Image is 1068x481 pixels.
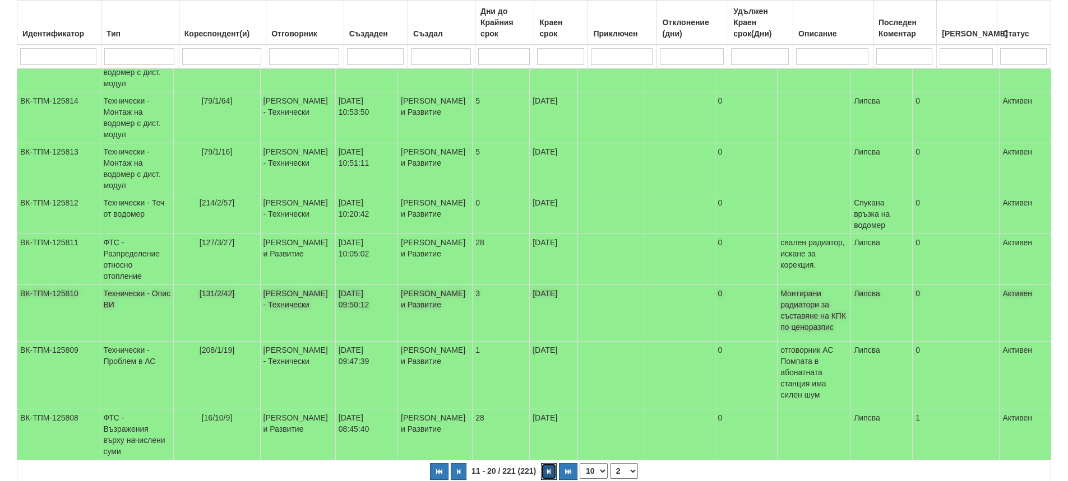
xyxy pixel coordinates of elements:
button: Предишна страница [451,463,466,480]
td: [DATE] [530,194,578,234]
td: ВК-ТПМ-125814 [17,92,100,143]
td: 0 [715,409,778,460]
span: Липсва [854,238,880,247]
td: 1 [913,409,1000,460]
td: Технически - Проблем в АС [100,342,174,409]
span: [16/10/9] [202,413,233,422]
p: свален радиатор, искане за корекция. [780,237,848,270]
td: ВК-ТПМ-125809 [17,342,100,409]
td: 0 [715,194,778,234]
div: Краен срок [537,15,585,41]
td: Активен [1000,342,1051,409]
div: Отклонение (дни) [660,15,725,41]
button: Следваща страница [541,463,557,480]
td: ВК-ТПМ-125810 [17,285,100,342]
td: [DATE] 10:20:42 [335,194,397,234]
td: 0 [913,92,1000,143]
select: Страница номер [610,463,638,479]
td: [PERSON_NAME] и Развитие [398,143,473,194]
th: Удължен Краен срок(Дни): No sort applied, activate to apply an ascending sort [728,1,793,45]
td: [PERSON_NAME] и Развитие [398,194,473,234]
td: [DATE] [530,143,578,194]
td: 0 [913,342,1000,409]
th: Краен срок: No sort applied, activate to apply an ascending sort [534,1,588,45]
div: Създаден [347,26,405,41]
td: [PERSON_NAME] и Развитие [260,234,335,285]
th: Брой Файлове: No sort applied, activate to apply an ascending sort [937,1,997,45]
td: [DATE] 09:47:39 [335,342,397,409]
th: Описание: No sort applied, activate to apply an ascending sort [793,1,873,45]
td: Активен [1000,143,1051,194]
span: [79/1/16] [202,147,233,156]
p: Монтирани радиатори за съставяне на КПК по ценоразпис [780,288,848,333]
td: [PERSON_NAME] - Технически [260,285,335,342]
td: 0 [715,143,778,194]
th: Последен Коментар: No sort applied, activate to apply an ascending sort [873,1,937,45]
th: Идентификатор: No sort applied, activate to apply an ascending sort [17,1,101,45]
td: [PERSON_NAME] и Развитие [398,409,473,460]
td: Активен [1000,285,1051,342]
td: Технически - Монтаж на водомер с дист. модул [100,92,174,143]
div: Тип [104,26,176,41]
td: [DATE] [530,234,578,285]
td: [PERSON_NAME] и Развитие [398,234,473,285]
th: Дни до Крайния срок: No sort applied, activate to apply an ascending sort [475,1,534,45]
div: Отговорник [269,26,340,41]
td: [PERSON_NAME] - Технически [260,342,335,409]
span: [127/3/27] [200,238,234,247]
td: 0 [715,285,778,342]
td: Технически - Опис ВИ [100,285,174,342]
td: Активен [1000,92,1051,143]
span: 28 [475,413,484,422]
td: [DATE] 09:50:12 [335,285,397,342]
td: Активен [1000,409,1051,460]
select: Брой редове на страница [580,463,608,479]
div: Идентификатор [20,26,98,41]
td: [PERSON_NAME] - Технически [260,92,335,143]
td: 0 [913,285,1000,342]
td: ВК-ТПМ-125811 [17,234,100,285]
th: Отклонение (дни): No sort applied, activate to apply an ascending sort [657,1,728,45]
span: 5 [475,147,480,156]
th: Кореспондент(и): No sort applied, activate to apply an ascending sort [179,1,266,45]
td: [DATE] 08:45:40 [335,409,397,460]
td: ФТС - Възражения върху начислени суми [100,409,174,460]
td: [PERSON_NAME] и Развитие [398,342,473,409]
div: [PERSON_NAME] [940,26,994,41]
th: Създаден: No sort applied, activate to apply an ascending sort [344,1,408,45]
td: [DATE] [530,342,578,409]
td: 0 [715,92,778,143]
span: Липсва [854,289,880,298]
span: 1 [475,345,480,354]
td: 0 [913,194,1000,234]
th: Тип: No sort applied, activate to apply an ascending sort [101,1,179,45]
span: [131/2/42] [200,289,234,298]
td: [DATE] 10:05:02 [335,234,397,285]
td: [PERSON_NAME] и Развитие [260,409,335,460]
div: Последен Коментар [876,15,933,41]
td: Активен [1000,194,1051,234]
td: [PERSON_NAME] - Технически [260,194,335,234]
span: 3 [475,289,480,298]
td: ВК-ТПМ-125813 [17,143,100,194]
div: Удължен Краен срок(Дни) [731,3,790,41]
div: Статус [1000,26,1048,41]
span: [214/2/57] [200,198,234,207]
td: Активен [1000,234,1051,285]
span: Липсва [854,413,880,422]
td: [PERSON_NAME] и Развитие [398,92,473,143]
div: Създал [411,26,472,41]
td: [DATE] 10:53:50 [335,92,397,143]
td: Технически - Монтаж на водомер с дист. модул [100,143,174,194]
div: Описание [796,26,870,41]
th: Статус: No sort applied, activate to apply an ascending sort [997,1,1051,45]
span: 0 [475,198,480,207]
span: [79/1/64] [202,96,233,105]
p: отговорник АС Помпата в абонатната станция има силен шум [780,344,848,400]
span: Липсва [854,96,880,105]
td: [PERSON_NAME] - Технически [260,143,335,194]
span: Липсва [854,147,880,156]
div: Кореспондент(и) [182,26,263,41]
div: Приключен [591,26,654,41]
td: 0 [913,143,1000,194]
